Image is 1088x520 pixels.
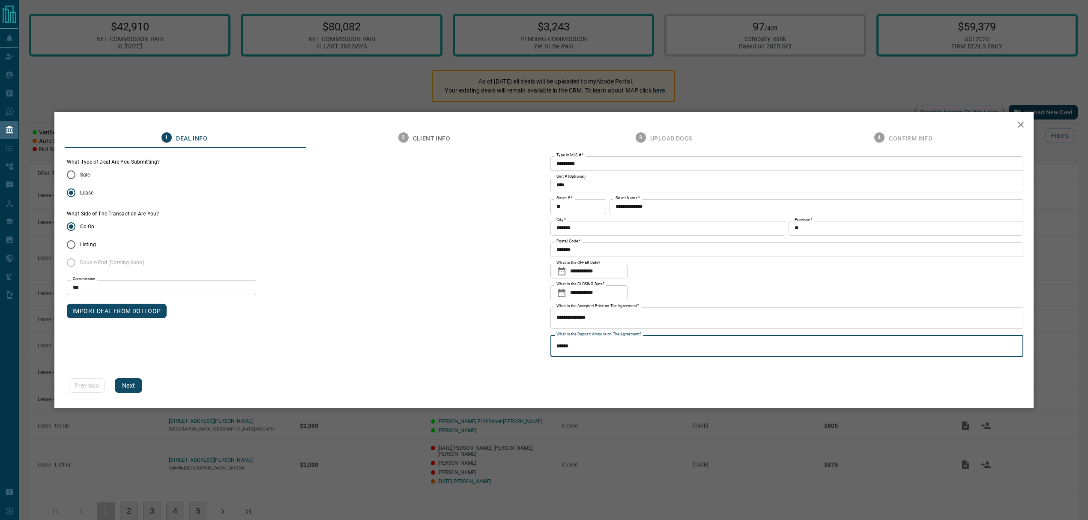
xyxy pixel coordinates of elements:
label: What is the OFFER Date? [556,260,600,266]
legend: What Type of Deal Are You Submitting? [67,158,160,166]
label: Type in MLS # [556,152,583,158]
label: Unit # (Optional) [556,174,586,179]
span: Lease [80,189,94,197]
label: Commission [73,276,96,282]
label: What is the Deposit Amount on The Agreement? [556,332,642,337]
text: 2 [402,134,405,140]
label: What is the Accepted Price on The Agreement? [556,303,639,309]
span: Co Op [80,223,95,230]
label: What Side of The Transaction Are You? [67,210,159,218]
label: Province [795,217,812,223]
label: City [556,217,566,223]
button: IMPORT DEAL FROM DOTLOOP [67,304,167,318]
span: Client Info [413,135,450,143]
label: Street # [556,195,572,201]
button: Next [115,378,142,393]
span: Sale [80,171,90,179]
label: What is the CLOSING Date? [556,281,604,287]
span: Listing [80,241,96,248]
label: Postal Code [556,239,580,244]
span: Deal Info [176,135,207,143]
span: Double End (Coming Soon) [80,259,144,266]
text: 1 [165,134,168,140]
label: Street Name [616,195,640,201]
